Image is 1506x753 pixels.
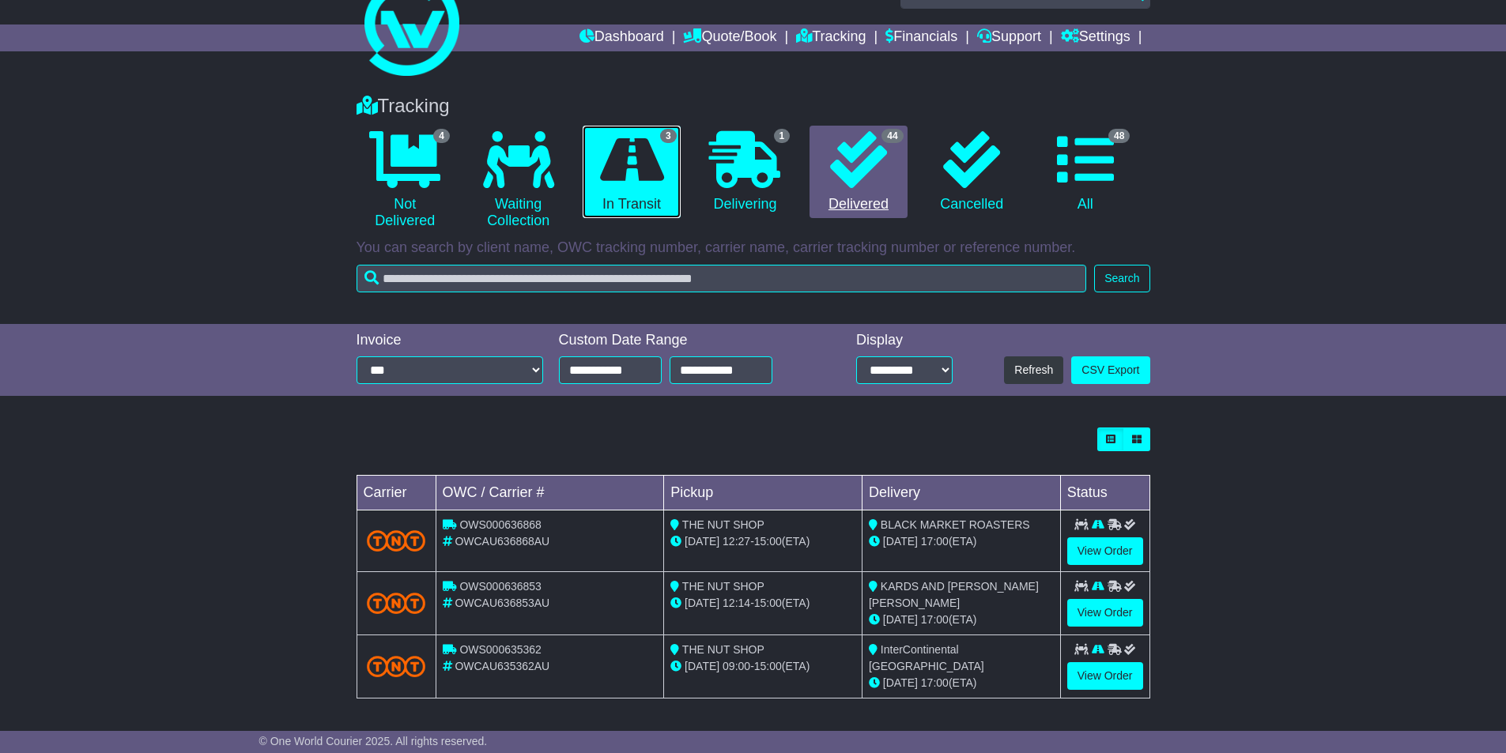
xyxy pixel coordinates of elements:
img: TNT_Domestic.png [367,530,426,552]
a: Settings [1061,24,1130,51]
span: InterContinental [GEOGRAPHIC_DATA] [869,643,984,672]
div: - (ETA) [670,595,855,612]
span: THE NUT SHOP [682,580,764,593]
img: TNT_Domestic.png [367,656,426,677]
div: - (ETA) [670,533,855,550]
td: OWC / Carrier # [436,476,664,510]
a: Quote/Book [683,24,776,51]
div: Tracking [349,95,1158,118]
span: 3 [660,129,677,143]
a: 1 Delivering [696,126,794,219]
a: CSV Export [1071,356,1149,384]
a: Tracking [796,24,866,51]
span: [DATE] [685,535,719,548]
span: [DATE] [883,676,918,689]
span: 17:00 [921,676,949,689]
span: THE NUT SHOP [682,518,764,531]
td: Pickup [664,476,862,510]
img: TNT_Domestic.png [367,593,426,614]
span: 09:00 [723,660,750,672]
a: Waiting Collection [470,126,567,235]
span: [DATE] [685,597,719,609]
span: KARDS AND [PERSON_NAME] [PERSON_NAME] [869,580,1039,609]
a: Dashboard [579,24,664,51]
span: © One World Courier 2025. All rights reserved. [259,735,488,747]
div: (ETA) [869,612,1054,628]
a: 4 Not Delivered [357,126,454,235]
span: OWCAU635362AU [455,660,549,672]
span: OWS000636868 [459,518,542,531]
span: THE NUT SHOP [682,643,764,656]
span: OWCAU636868AU [455,535,549,548]
span: OWCAU636853AU [455,597,549,609]
td: Carrier [357,476,436,510]
span: 12:27 [723,535,750,548]
div: (ETA) [869,533,1054,550]
td: Delivery [862,476,1060,510]
a: 44 Delivered [810,126,907,219]
span: OWS000635362 [459,643,542,656]
a: View Order [1067,537,1143,565]
span: [DATE] [883,613,918,626]
span: 15:00 [754,535,782,548]
span: [DATE] [883,535,918,548]
span: OWS000636853 [459,580,542,593]
a: 3 In Transit [583,126,680,219]
div: Display [856,332,953,349]
button: Refresh [1004,356,1063,384]
a: 48 All [1036,126,1134,219]
span: 4 [433,129,450,143]
a: View Order [1067,599,1143,627]
a: Support [977,24,1041,51]
span: 15:00 [754,660,782,672]
span: 17:00 [921,535,949,548]
span: 15:00 [754,597,782,609]
div: Custom Date Range [559,332,813,349]
a: View Order [1067,662,1143,690]
div: - (ETA) [670,658,855,675]
span: 1 [774,129,791,143]
span: 48 [1108,129,1130,143]
span: 44 [881,129,903,143]
a: Cancelled [923,126,1021,219]
span: 17:00 [921,613,949,626]
a: Financials [885,24,957,51]
div: Invoice [357,332,543,349]
p: You can search by client name, OWC tracking number, carrier name, carrier tracking number or refe... [357,239,1150,257]
span: 12:14 [723,597,750,609]
span: BLACK MARKET ROASTERS [881,518,1030,531]
span: [DATE] [685,660,719,672]
div: (ETA) [869,675,1054,691]
button: Search [1094,265,1149,292]
td: Status [1060,476,1149,510]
